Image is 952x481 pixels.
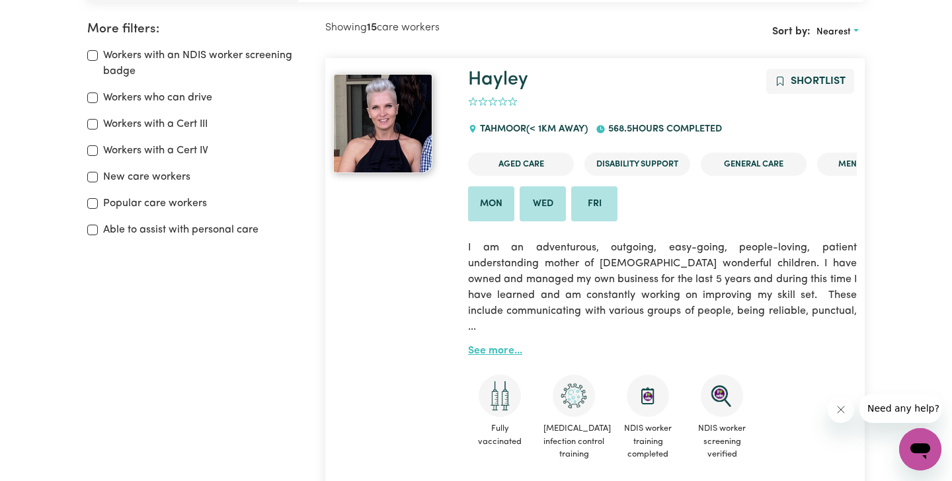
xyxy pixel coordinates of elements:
[526,124,588,134] span: (< 1km away)
[103,196,207,211] label: Popular care workers
[468,346,522,356] a: See more...
[367,22,377,33] b: 15
[816,27,851,37] span: Nearest
[468,70,528,89] a: Hayley
[690,417,754,466] span: NDIS worker screening verified
[811,22,865,42] button: Sort search results
[817,153,923,176] li: Mental Health
[766,69,854,94] button: Add to shortlist
[468,232,857,343] p: I am an adventurous, outgoing, easy-going, people-loving, patient understanding mother of [DEMOGR...
[333,74,432,173] img: View Hayley's profile
[103,116,208,132] label: Workers with a Cert III
[468,94,518,110] div: add rating by typing an integer from 0 to 5 or pressing arrow keys
[103,48,309,79] label: Workers with an NDIS worker screening badge
[479,375,521,417] img: Care and support worker has received 2 doses of COVID-19 vaccine
[772,26,811,37] span: Sort by:
[627,375,669,417] img: CS Academy: Introduction to NDIS Worker Training course completed
[899,428,941,470] iframe: Button to launch messaging window
[701,375,743,417] img: NDIS Worker Screening Verified
[468,112,596,147] div: TAHMOOR
[828,396,854,423] iframe: Close message
[333,74,452,173] a: Hayley
[584,153,690,176] li: Disability Support
[859,394,941,423] iframe: Message from company
[791,76,846,87] span: Shortlist
[520,186,566,222] li: Available on Wed
[325,22,595,34] h2: Showing care workers
[468,153,574,176] li: Aged Care
[701,153,807,176] li: General Care
[542,417,606,466] span: [MEDICAL_DATA] infection control training
[103,143,208,159] label: Workers with a Cert IV
[103,222,258,238] label: Able to assist with personal care
[103,90,212,106] label: Workers who can drive
[468,417,532,453] span: Fully vaccinated
[596,112,729,147] div: 568.5 hours completed
[571,186,617,222] li: Available on Fri
[553,375,595,417] img: CS Academy: COVID-19 Infection Control Training course completed
[468,186,514,222] li: Available on Mon
[87,22,309,37] h2: More filters:
[103,169,190,185] label: New care workers
[616,417,680,466] span: NDIS worker training completed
